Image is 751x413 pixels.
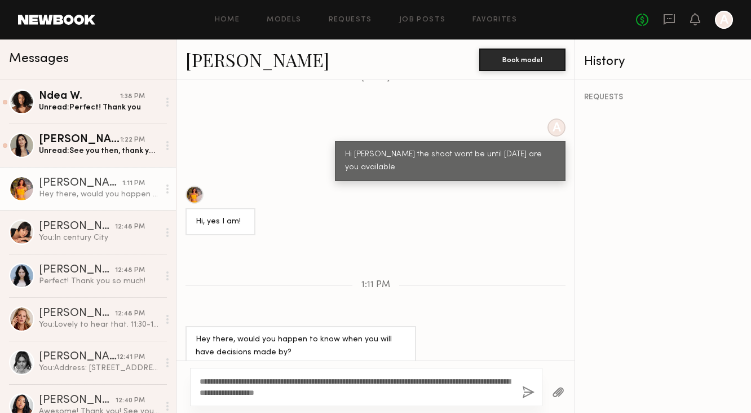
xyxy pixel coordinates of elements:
div: Hey there, would you happen to know when you will have decisions made by? [196,333,406,359]
div: You: In century City [39,232,159,243]
div: REQUESTS [584,94,742,102]
a: Requests [329,16,372,24]
div: Hi [PERSON_NAME] the shoot wont be until [DATE] are you available [345,148,555,174]
div: Hi, yes I am! [196,216,245,229]
div: 12:48 PM [115,265,145,276]
div: [PERSON_NAME] [39,178,122,189]
a: Job Posts [399,16,446,24]
div: [PERSON_NAME] [39,265,115,276]
div: 12:41 PM [117,352,145,363]
div: 1:38 PM [120,91,145,102]
div: Hey there, would you happen to know when you will have decisions made by? [39,189,159,200]
div: 12:48 PM [115,222,145,232]
a: Models [267,16,301,24]
div: 12:40 PM [116,396,145,406]
span: Messages [9,52,69,65]
span: 1:11 PM [361,280,390,290]
a: Book model [479,54,566,64]
a: Home [215,16,240,24]
div: [PERSON_NAME] [39,352,117,363]
div: You: Lovely to hear that. 11:30-1:30 Address: [STREET_ADDRESS] (Suite 2300) Please say you are he... [39,319,159,330]
div: You: Address: [STREET_ADDRESS] (Suite 2300) Please say you are here to visit [GEOGRAPHIC_DATA] in... [39,363,159,374]
div: [PERSON_NAME] [39,134,120,146]
div: [PERSON_NAME] [39,395,116,406]
div: [PERSON_NAME] [39,221,115,232]
div: 1:22 PM [120,135,145,146]
div: Unread: See you then, thank you! [39,146,159,156]
div: Ndea W. [39,91,120,102]
a: Favorites [472,16,517,24]
a: [PERSON_NAME] [185,47,329,72]
div: [PERSON_NAME] [39,308,115,319]
div: History [584,55,742,68]
div: 12:48 PM [115,309,145,319]
div: 1:11 PM [122,178,145,189]
button: Book model [479,49,566,71]
a: A [715,11,733,29]
div: Perfect! Thank you so much! [39,276,159,287]
div: Unread: Perfect! Thank you [39,102,159,113]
